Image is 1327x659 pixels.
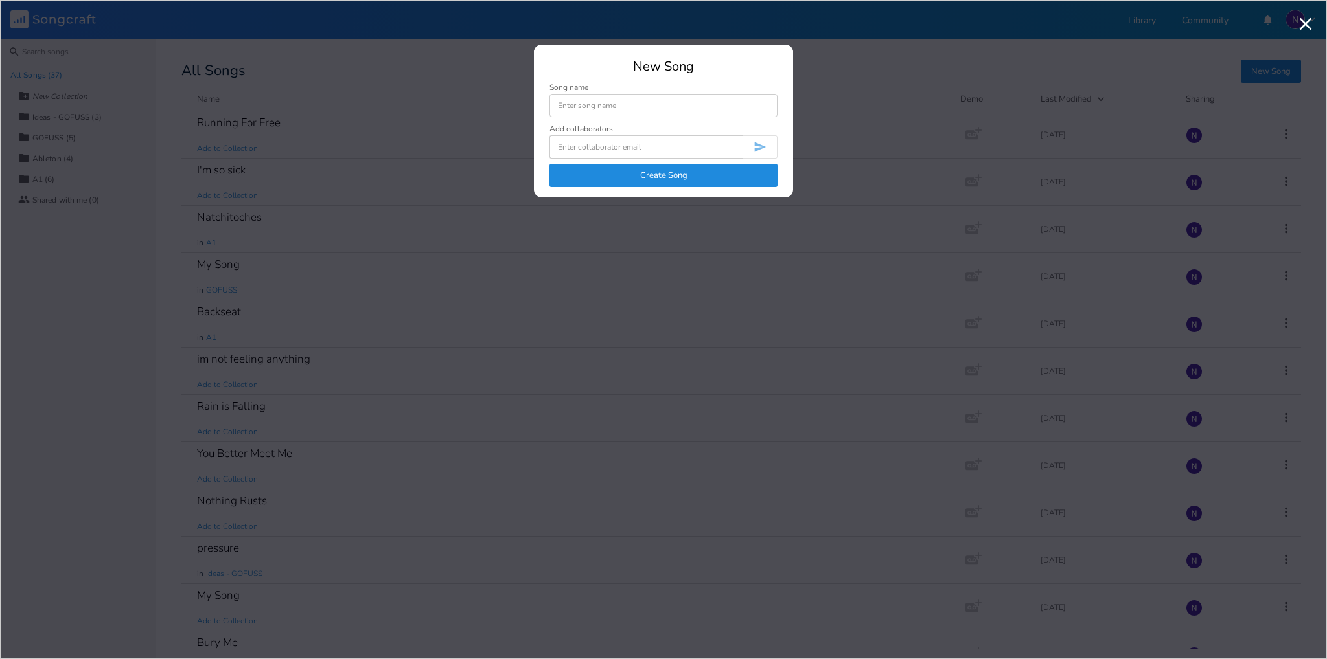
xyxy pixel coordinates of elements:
[549,125,613,133] div: Add collaborators
[549,94,778,117] input: Enter song name
[549,60,778,73] div: New Song
[549,135,743,159] input: Enter collaborator email
[743,135,778,159] button: Invite
[549,164,778,187] button: Create Song
[549,84,778,91] div: Song name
